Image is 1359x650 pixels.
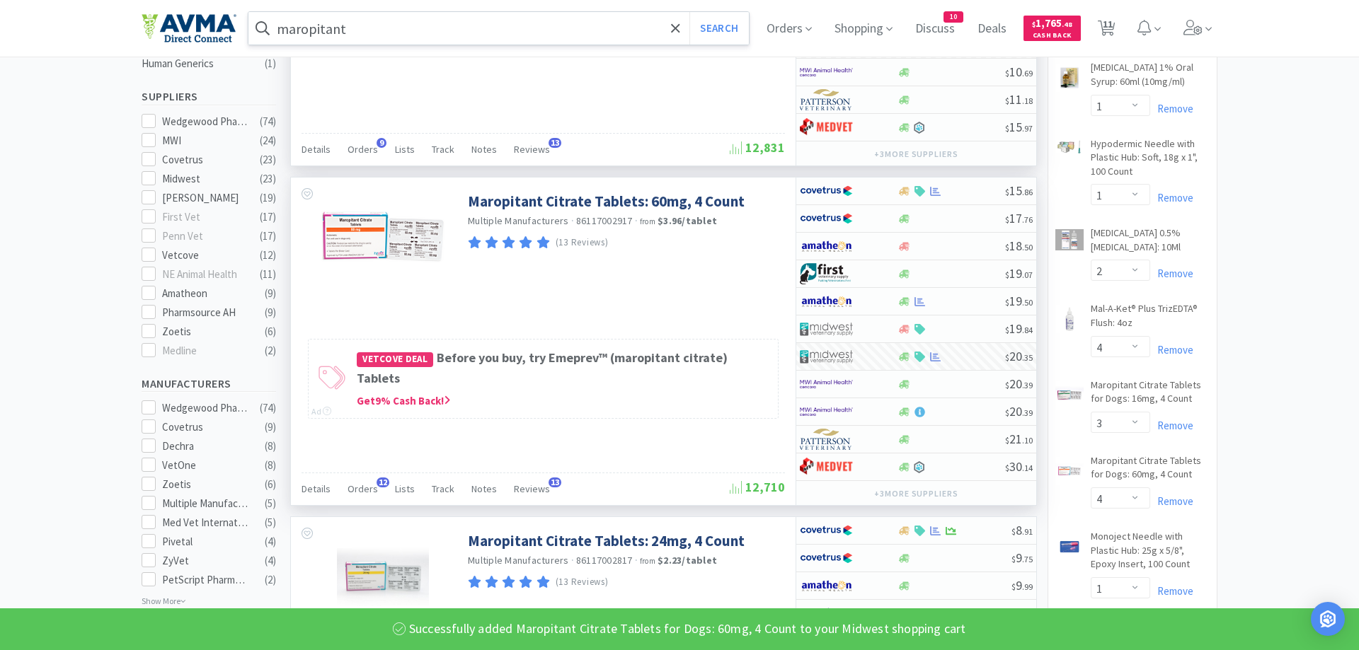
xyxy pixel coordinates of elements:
span: 19 [1005,320,1033,337]
span: Notes [471,482,497,495]
a: Multiple Manufacturers [468,214,569,227]
span: . 39 [1022,380,1033,390]
div: ( 74 ) [260,400,276,417]
a: Remove [1150,191,1193,204]
span: . 48 [1062,20,1072,29]
span: . 91 [1022,526,1033,537]
div: Amatheon [162,285,250,302]
span: $ [1005,214,1009,225]
div: Penn Vet [162,228,250,245]
p: Show More [142,591,186,608]
div: ( 6 ) [265,323,276,340]
img: f6b2451649754179b5b4e0c70c3f7cb0_2.png [800,62,853,83]
span: 9 [1011,577,1033,593]
span: . 97 [1022,123,1033,134]
span: Details [302,482,331,495]
span: . 99 [1022,581,1033,592]
input: Search by item, sku, manufacturer, ingredient, size... [248,12,749,45]
span: 10 [944,12,963,22]
span: · [571,214,574,227]
a: $1,765.48Cash Back [1023,9,1081,47]
img: 8e506e64be9c48ec90d7cd593c5d498c_588356.png [319,192,448,284]
span: $ [1005,242,1009,253]
span: 9 [1011,550,1033,566]
span: 86117002917 [576,214,633,227]
span: 17 [1005,210,1033,226]
div: Ad [311,405,331,418]
span: 12,831 [730,139,785,156]
p: (13 Reviews) [556,236,609,250]
span: . 10 [1022,435,1033,446]
div: ( 5 ) [265,495,276,512]
span: $ [1011,554,1016,564]
a: Mal-A-Ket® Plus TrizEDTA® Flush: 4oz [1091,302,1210,335]
div: Medline [162,342,250,359]
span: $ [1005,123,1009,134]
div: Pharmsource AH [162,304,250,321]
span: $ [1005,95,1009,106]
span: . 69 [1022,68,1033,79]
img: 77fca1acd8b6420a9015268ca798ef17_1.png [800,208,853,229]
img: 3331a67d23dc422aa21b1ec98afbf632_11.png [800,291,853,312]
span: . 14 [1022,463,1033,473]
div: VetOne [162,457,250,474]
span: $ [1005,380,1009,390]
img: 77fca1acd8b6420a9015268ca798ef17_1.png [800,180,853,202]
a: Hypodermic Needle with Plastic Hub: Soft, 18g x 1", 100 Count [1091,137,1210,185]
span: Lists [395,143,415,156]
img: 33f96d8c1c7d438093760872a15cf351_206935.jpeg [1055,229,1084,250]
span: · [635,214,638,227]
span: 19 [1005,293,1033,309]
span: 20 [1005,348,1033,364]
img: 3331a67d23dc422aa21b1ec98afbf632_11.png [800,575,853,596]
span: 12 [377,477,389,487]
div: Midwest [162,170,250,187]
span: Orders [348,143,378,156]
img: f5e969b455434c6296c6d81ef179fa71_3.png [800,89,853,110]
a: 11 [1092,24,1121,37]
div: ( 2 ) [265,342,276,359]
span: . 76 [1022,214,1033,225]
div: ( 12 ) [260,247,276,264]
span: $ [1005,269,1009,280]
a: Maropitant Citrate Tablets: 60mg, 4 Count [468,192,745,211]
span: 10 [1005,605,1033,621]
img: bdd3c0f4347043b9a893056ed883a29a_120.png [800,117,853,138]
img: 2e1f460a8ecb4eac8902a1a1087b018a_589152.jpeg [1055,457,1084,485]
span: . 50 [1022,297,1033,308]
div: Dechra [162,438,250,455]
div: ( 4 ) [265,552,276,569]
div: ( 9 ) [265,419,276,436]
span: $ [1011,581,1016,592]
img: 03b8d44b3bc64ea8be1cf7a186780bdb_112753.jpeg [1055,305,1084,333]
button: Search [689,12,748,45]
div: MWI [162,132,250,149]
span: Vetcove Deal [357,352,433,367]
span: . 86 [1022,187,1033,197]
div: ( 9 ) [265,304,276,321]
img: 3331a67d23dc422aa21b1ec98afbf632_11.png [800,236,853,257]
span: $ [1005,297,1009,308]
a: Remove [1150,419,1193,432]
span: 20 [1005,403,1033,419]
span: 15 [1005,119,1033,135]
div: NE Animal Health [162,266,250,283]
span: . 75 [1022,554,1033,564]
div: ( 8 ) [265,457,276,474]
span: $ [1005,187,1009,197]
span: 12,710 [730,479,785,495]
img: f5e969b455434c6296c6d81ef179fa71_3.png [800,429,853,450]
p: (13 Reviews) [556,575,609,590]
img: e4e33dab9f054f5782a47901c742baa9_102.png [142,13,236,43]
a: Multiple Manufacturers [468,554,569,567]
a: Remove [1150,494,1193,508]
span: Get 9 % Cash Back! [357,394,450,407]
div: Covetrus [162,419,250,436]
div: Zoetis [162,476,250,493]
span: . 39 [1022,407,1033,418]
div: Human Generics [142,55,256,72]
span: $ [1011,526,1016,537]
a: [MEDICAL_DATA] 0.5% [MEDICAL_DATA]: 10Ml [1091,226,1210,260]
a: Monoject Needle with Plastic Hub: 25g x 5/8", Epoxy Insert, 100 Count [1091,530,1210,577]
div: Med Vet International Direct [162,514,250,531]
